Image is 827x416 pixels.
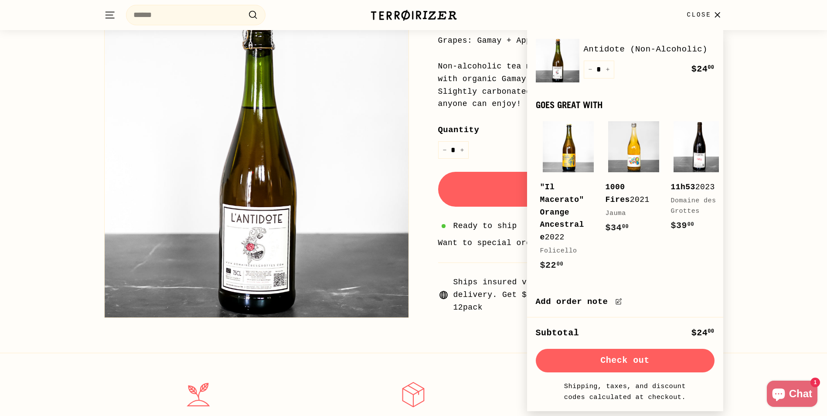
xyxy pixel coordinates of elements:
[557,261,563,267] sup: 00
[671,196,719,217] div: Domaine des Grottes
[456,141,469,159] button: Increase item quantity by one
[671,221,694,231] span: $39
[671,183,695,191] b: 11h53
[453,276,723,314] span: Ships insured via UPS, available for local pickup or delivery. Get $30 off shipping on 12-packs -...
[536,349,715,372] button: Check out
[536,326,579,340] div: Subtotal
[687,10,711,20] span: Close
[438,34,723,47] div: Grapes: Gamay + Apple juice + wild herbs
[438,60,723,110] div: Non-alcoholic tea made from 16 medicinal herbs blended with organic Gamay grapes and organic appl...
[438,172,723,207] button: Add to cart
[536,39,579,82] img: Antidote (Non-Alcoholic)
[764,381,820,409] inbox-online-store-chat: Shopify online store chat
[540,260,564,270] span: $22
[671,181,719,194] div: 2023
[536,295,715,308] label: Add order note
[691,326,715,340] div: $24
[606,119,662,244] a: 1000 Fires2021Jauma
[671,119,728,242] a: 11h532023Domaine des Grottes
[540,119,597,281] a: "Il Macerato" Orange Ancestrale2022Folicello
[681,2,728,28] button: Close
[606,181,653,206] div: 2021
[606,208,653,219] div: Jauma
[540,181,588,244] div: 2022
[438,141,451,159] button: Reduce item quantity by one
[540,246,588,256] div: Folicello
[453,220,517,232] span: Ready to ship
[536,100,715,110] div: Goes great with
[708,328,714,334] sup: 00
[438,123,723,136] label: Quantity
[622,224,629,230] sup: 00
[584,61,597,78] button: Reduce item quantity by one
[438,237,723,249] li: Want to special order this item?
[438,141,469,159] input: quantity
[562,381,688,402] small: Shipping, taxes, and discount codes calculated at checkout.
[687,222,694,228] sup: 00
[606,183,630,204] b: 1000 Fires
[601,61,614,78] button: Increase item quantity by one
[540,183,584,242] b: "Il Macerato" Orange Ancestrale
[606,223,629,233] span: $34
[708,65,714,71] sup: 00
[691,64,715,74] span: $24
[584,43,715,56] a: Antidote (Non-Alcoholic)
